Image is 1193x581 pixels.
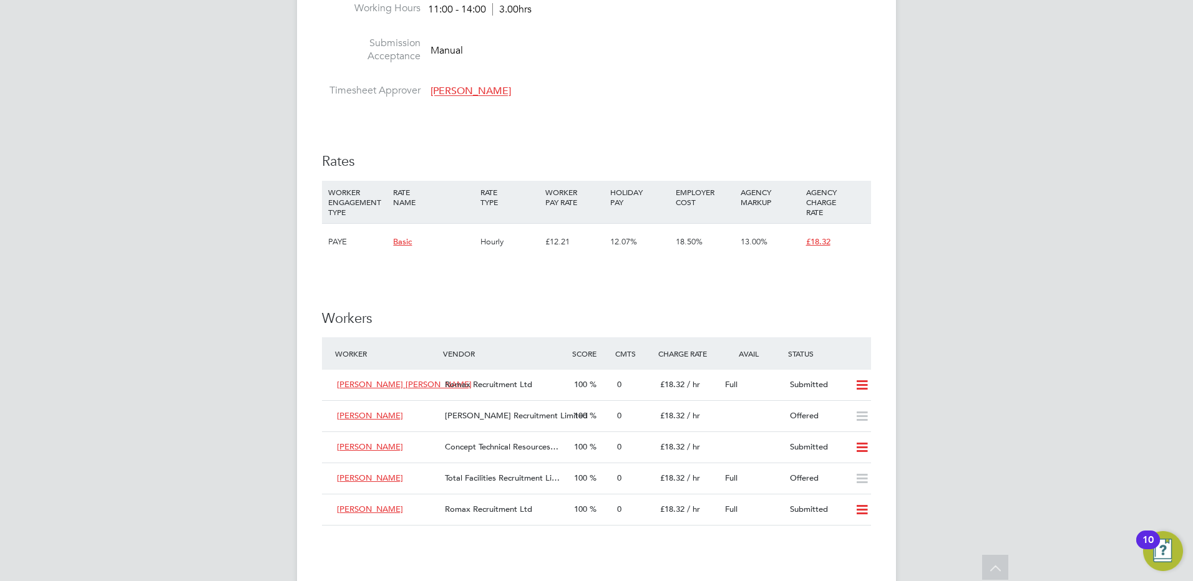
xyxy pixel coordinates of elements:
[337,379,472,390] span: [PERSON_NAME] [PERSON_NAME]
[440,342,569,365] div: Vendor
[325,181,390,223] div: WORKER ENGAGEMENT TYPE
[676,236,703,247] span: 18.50%
[617,410,621,421] span: 0
[445,473,560,483] span: Total Facilities Recruitment Li…
[445,410,588,421] span: [PERSON_NAME] Recruitment Limited
[574,379,587,390] span: 100
[725,379,738,390] span: Full
[445,504,532,514] span: Romax Recruitment Ltd
[785,375,850,395] div: Submitted
[322,84,421,97] label: Timesheet Approver
[725,473,738,483] span: Full
[687,410,700,421] span: / hr
[390,181,477,213] div: RATE NAME
[337,473,403,483] span: [PERSON_NAME]
[785,406,850,426] div: Offered
[574,441,587,452] span: 100
[607,181,672,213] div: HOLIDAY PAY
[741,236,767,247] span: 13.00%
[574,410,587,421] span: 100
[660,441,684,452] span: £18.32
[660,504,684,514] span: £18.32
[393,236,412,247] span: Basic
[431,85,511,98] span: [PERSON_NAME]
[322,153,871,171] h3: Rates
[785,468,850,489] div: Offered
[687,504,700,514] span: / hr
[660,379,684,390] span: £18.32
[687,441,700,452] span: / hr
[431,44,463,57] span: Manual
[612,342,655,365] div: Cmts
[673,181,738,213] div: EMPLOYER COST
[738,181,802,213] div: AGENCY MARKUP
[660,410,684,421] span: £18.32
[445,441,558,452] span: Concept Technical Resources…
[785,437,850,458] div: Submitted
[617,504,621,514] span: 0
[477,181,542,213] div: RATE TYPE
[785,342,871,365] div: Status
[337,441,403,452] span: [PERSON_NAME]
[322,37,421,63] label: Submission Acceptance
[477,224,542,260] div: Hourly
[322,310,871,328] h3: Workers
[720,342,785,365] div: Avail
[617,441,621,452] span: 0
[492,3,532,16] span: 3.00hrs
[428,3,532,16] div: 11:00 - 14:00
[687,473,700,483] span: / hr
[1142,540,1154,556] div: 10
[337,410,403,421] span: [PERSON_NAME]
[322,2,421,15] label: Working Hours
[687,379,700,390] span: / hr
[542,181,607,213] div: WORKER PAY RATE
[574,504,587,514] span: 100
[610,236,637,247] span: 12.07%
[445,379,532,390] span: Romax Recruitment Ltd
[617,473,621,483] span: 0
[806,236,830,247] span: £18.32
[725,504,738,514] span: Full
[574,473,587,483] span: 100
[655,342,720,365] div: Charge Rate
[785,499,850,520] div: Submitted
[803,181,868,223] div: AGENCY CHARGE RATE
[660,473,684,483] span: £18.32
[325,224,390,260] div: PAYE
[569,342,612,365] div: Score
[617,379,621,390] span: 0
[337,504,403,514] span: [PERSON_NAME]
[1143,531,1183,571] button: Open Resource Center, 10 new notifications
[332,342,440,365] div: Worker
[542,224,607,260] div: £12.21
